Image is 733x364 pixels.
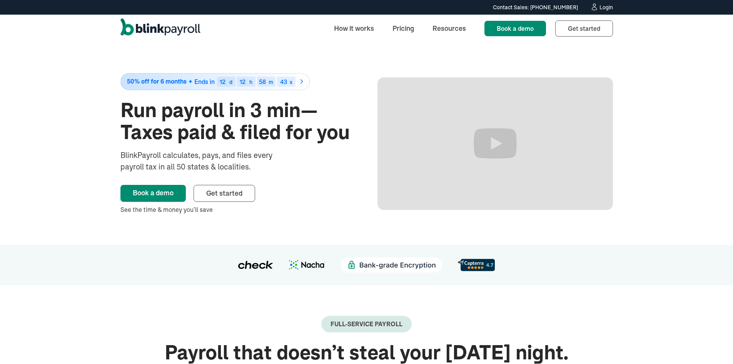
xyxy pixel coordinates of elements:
[220,78,225,86] span: 12
[240,78,245,86] span: 12
[120,73,356,90] a: 50% off for 6 monthsEnds in12d12h58m43s
[290,79,292,85] div: s
[599,5,613,10] div: Login
[120,342,613,364] h2: Payroll that doesn’t steal your [DATE] night.
[120,18,200,39] a: home
[493,3,578,12] div: Contact Sales: [PHONE_NUMBER]
[426,20,472,37] a: Resources
[568,25,600,32] span: Get started
[194,78,215,86] span: Ends in
[458,259,495,271] img: d56c0860-961d-46a8-819e-eda1494028f8.svg
[269,79,273,85] div: m
[120,205,356,214] div: See the time & money you’ll save
[377,77,613,210] iframe: Run Payroll in 3 min with BlinkPayroll
[331,320,402,328] div: Full-Service payroll
[259,78,266,86] span: 58
[590,3,613,12] a: Login
[127,78,187,85] span: 50% off for 6 months
[555,20,613,37] a: Get started
[328,20,380,37] a: How it works
[120,185,186,202] a: Book a demo
[120,149,293,173] div: BlinkPayroll calculates, pays, and files every payroll tax in all 50 states & localities.
[280,78,287,86] span: 43
[484,21,546,36] a: Book a demo
[194,185,255,202] a: Get started
[120,99,356,143] h1: Run payroll in 3 min—Taxes paid & filed for you
[249,79,252,85] div: h
[497,25,534,32] span: Book a demo
[206,189,242,198] span: Get started
[229,79,232,85] div: d
[386,20,420,37] a: Pricing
